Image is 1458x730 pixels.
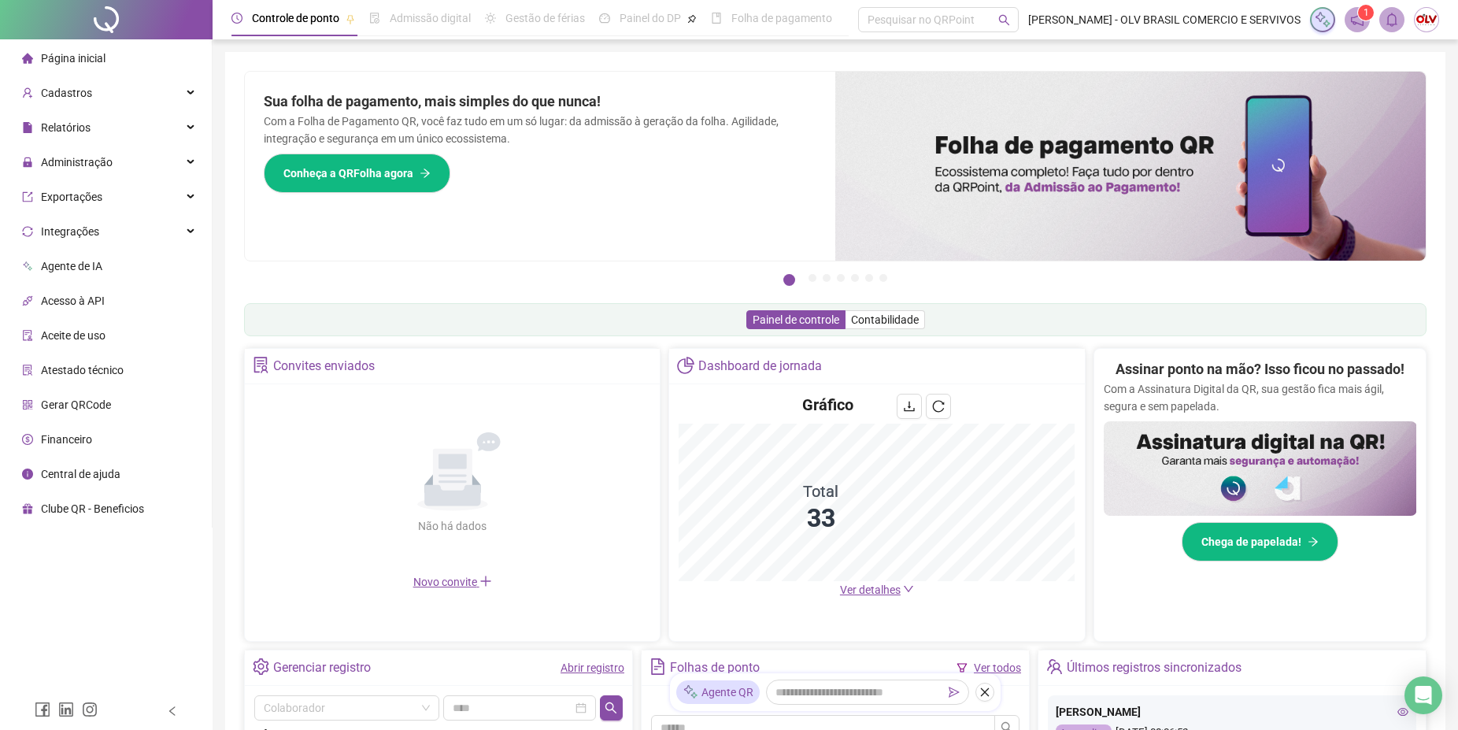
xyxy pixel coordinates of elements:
span: search [605,702,617,714]
div: Não há dados [380,517,525,535]
span: Admissão digital [390,12,471,24]
div: Gerenciar registro [273,654,371,681]
span: facebook [35,702,50,717]
span: pushpin [687,14,697,24]
span: filter [957,662,968,673]
span: setting [253,658,269,675]
span: Contabilidade [851,313,919,326]
span: sun [485,13,496,24]
span: Chega de papelada! [1201,533,1301,550]
span: Página inicial [41,52,105,65]
span: download [903,400,916,413]
img: banner%2F02c71560-61a6-44d4-94b9-c8ab97240462.png [1104,421,1417,516]
div: Últimos registros sincronizados [1067,654,1242,681]
span: pushpin [346,14,355,24]
span: send [949,687,960,698]
span: search [998,14,1010,26]
img: sparkle-icon.fc2bf0ac1784a2077858766a79e2daf3.svg [1314,11,1331,28]
span: file-done [369,13,380,24]
button: 4 [837,274,845,282]
span: down [903,584,914,595]
span: home [22,53,33,64]
span: Agente de IA [41,260,102,272]
img: 8462 [1415,8,1438,31]
span: Central de ajuda [41,468,120,480]
a: Abrir registro [561,661,624,674]
span: bell [1385,13,1399,27]
button: 6 [865,274,873,282]
span: plus [479,575,492,587]
span: left [167,706,178,717]
a: Ver todos [974,661,1021,674]
span: close [979,687,990,698]
span: file [22,122,33,133]
sup: 1 [1358,5,1374,20]
div: Dashboard de jornada [698,353,822,380]
span: book [711,13,722,24]
p: Com a Folha de Pagamento QR, você faz tudo em um só lugar: da admissão à geração da folha. Agilid... [264,113,816,147]
span: clock-circle [231,13,242,24]
span: 1 [1364,7,1369,18]
div: Agente QR [676,680,760,704]
span: linkedin [58,702,74,717]
span: sync [22,226,33,237]
span: pie-chart [677,357,694,373]
h2: Sua folha de pagamento, mais simples do que nunca! [264,91,816,113]
span: dollar [22,434,33,445]
button: 3 [823,274,831,282]
button: 2 [809,274,816,282]
span: Controle de ponto [252,12,339,24]
span: Gerar QRCode [41,398,111,411]
button: 5 [851,274,859,282]
span: user-add [22,87,33,98]
button: Conheça a QRFolha agora [264,154,450,193]
span: file-text [649,658,666,675]
span: Gestão de férias [505,12,585,24]
span: qrcode [22,399,33,410]
span: Atestado técnico [41,364,124,376]
button: 1 [783,274,795,286]
span: Ver detalhes [840,584,901,596]
span: Financeiro [41,433,92,446]
span: Exportações [41,191,102,203]
button: Chega de papelada! [1182,522,1338,561]
span: dashboard [599,13,610,24]
button: 7 [879,274,887,282]
div: [PERSON_NAME] [1056,703,1408,721]
h4: Gráfico [802,394,853,416]
span: Conheça a QRFolha agora [283,165,413,182]
div: Convites enviados [273,353,375,380]
span: Integrações [41,225,99,238]
div: Open Intercom Messenger [1404,676,1442,714]
span: arrow-right [1308,536,1319,547]
span: info-circle [22,469,33,480]
span: eye [1397,706,1408,717]
span: gift [22,503,33,514]
span: audit [22,330,33,341]
span: Cadastros [41,87,92,99]
img: banner%2F8d14a306-6205-4263-8e5b-06e9a85ad873.png [835,72,1426,261]
a: Ver detalhes down [840,584,914,596]
span: lock [22,157,33,168]
div: Folhas de ponto [670,654,760,681]
img: sparkle-icon.fc2bf0ac1784a2077858766a79e2daf3.svg [683,684,698,701]
span: api [22,295,33,306]
span: solution [253,357,269,373]
span: Novo convite [413,576,492,588]
span: [PERSON_NAME] - OLV BRASIL COMERCIO E SERVIVOS [1028,11,1301,28]
span: Administração [41,156,113,169]
span: Painel do DP [620,12,681,24]
span: export [22,191,33,202]
h2: Assinar ponto na mão? Isso ficou no passado! [1116,358,1404,380]
span: Painel de controle [753,313,839,326]
span: notification [1350,13,1364,27]
span: Clube QR - Beneficios [41,502,144,515]
span: reload [932,400,945,413]
span: team [1046,658,1063,675]
span: Folha de pagamento [731,12,832,24]
span: instagram [82,702,98,717]
span: solution [22,365,33,376]
span: arrow-right [420,168,431,179]
p: Com a Assinatura Digital da QR, sua gestão fica mais ágil, segura e sem papelada. [1104,380,1417,415]
span: Acesso à API [41,295,105,307]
